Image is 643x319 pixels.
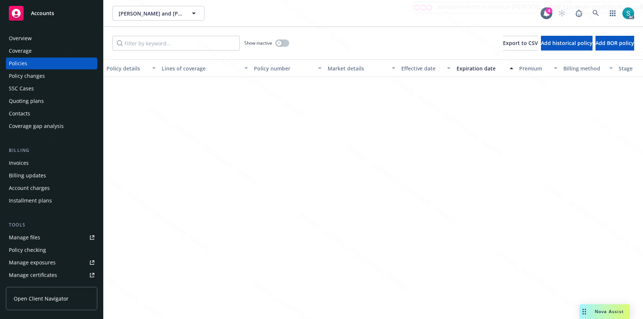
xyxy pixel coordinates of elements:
div: 4 [546,7,552,14]
div: Account charges [9,182,50,194]
div: Stage [619,65,642,72]
div: Policy number [254,65,314,72]
div: Policy checking [9,244,46,256]
div: Tools [6,221,97,229]
a: Search [588,6,603,21]
button: Lines of coverage [159,59,251,77]
a: Billing updates [6,170,97,181]
span: Add BOR policy [595,39,634,46]
div: Policies [9,58,27,69]
button: Expiration date [454,59,516,77]
button: Policy details [104,59,159,77]
span: [PERSON_NAME] and [PERSON_NAME] [119,10,182,17]
div: SSC Cases [9,83,34,94]
div: Overview [9,32,32,44]
a: Manage exposures [6,257,97,268]
div: Billing updates [9,170,46,181]
a: Quoting plans [6,95,97,107]
div: Manage certificates [9,269,57,281]
a: Manage files [6,232,97,243]
span: Show inactive [244,40,272,46]
div: Lines of coverage [162,65,240,72]
div: Premium [519,65,549,72]
button: Premium [516,59,560,77]
a: Invoices [6,157,97,169]
div: Market details [328,65,387,72]
div: Billing method [563,65,605,72]
button: Market details [325,59,398,77]
button: Export to CSV [503,36,538,51]
button: Nova Assist [580,304,630,319]
div: Contacts [9,108,30,119]
a: Accounts [6,3,97,24]
a: Installment plans [6,195,97,207]
span: Accounts [31,10,54,16]
a: Switch app [605,6,620,21]
a: Coverage gap analysis [6,120,97,132]
div: Invoices [9,157,29,169]
img: photo [622,7,634,19]
div: Manage files [9,232,40,243]
a: SSC Cases [6,83,97,94]
div: Policy changes [9,70,45,82]
a: Contacts [6,108,97,119]
div: Effective date [401,65,443,72]
a: Account charges [6,182,97,194]
button: Add BOR policy [595,36,634,51]
a: Report a Bug [572,6,586,21]
div: Policy details [106,65,148,72]
button: [PERSON_NAME] and [PERSON_NAME] [112,6,205,21]
div: Expiration date [457,65,505,72]
div: Manage exposures [9,257,56,268]
a: Policies [6,58,97,69]
button: Add historical policy [541,36,593,51]
a: Start snowing [555,6,569,21]
div: Drag to move [580,304,589,319]
a: Policy changes [6,70,97,82]
div: Quoting plans [9,95,44,107]
div: Coverage [9,45,32,57]
span: Nova Assist [595,308,624,315]
button: Billing method [560,59,616,77]
input: Filter by keyword... [112,36,240,51]
span: Open Client Navigator [14,295,69,302]
a: Manage certificates [6,269,97,281]
span: Add historical policy [541,39,593,46]
div: Coverage gap analysis [9,120,64,132]
a: Policy checking [6,244,97,256]
div: Billing [6,147,97,154]
a: Overview [6,32,97,44]
a: Coverage [6,45,97,57]
div: Installment plans [9,195,52,207]
span: Export to CSV [503,39,538,46]
button: Effective date [398,59,454,77]
button: Policy number [251,59,325,77]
